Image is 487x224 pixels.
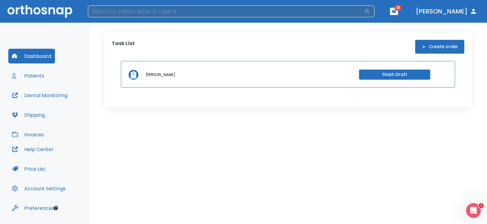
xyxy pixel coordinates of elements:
div: Tooltip anchor [53,205,59,211]
input: Search by Patient Name or Case # [88,5,364,17]
button: Shipping [8,108,48,122]
span: 1 [479,203,484,208]
button: [PERSON_NAME] [413,6,480,17]
button: Dashboard [8,49,55,63]
button: Preferences [8,201,58,215]
button: Finish Draft [359,70,430,80]
button: Invoices [8,127,48,142]
button: Create order [415,40,464,54]
button: Patients [8,68,48,83]
button: Account Settings [8,181,69,196]
button: Help Center [8,142,57,157]
span: 18 [395,5,402,11]
img: Orthosnap [7,5,72,17]
button: Dental Monitoring [8,88,71,103]
p: [PERSON_NAME] [146,72,175,78]
iframe: Intercom live chat [466,203,481,218]
p: Task List [112,40,135,54]
button: Price List [8,161,49,176]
